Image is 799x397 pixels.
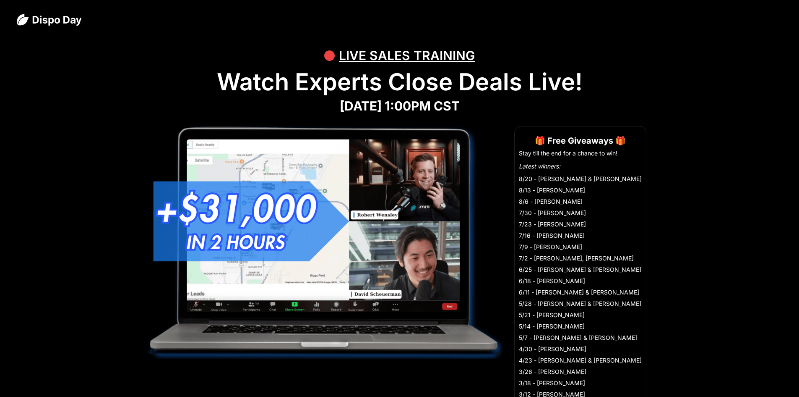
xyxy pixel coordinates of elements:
[17,68,782,96] h1: Watch Experts Close Deals Live!
[340,98,460,113] strong: [DATE] 1:00PM CST
[519,149,642,158] li: Stay till the end for a chance to win!
[535,136,626,146] strong: 🎁 Free Giveaways 🎁
[519,163,560,170] em: Latest winners:
[339,43,475,68] div: LIVE SALES TRAINING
